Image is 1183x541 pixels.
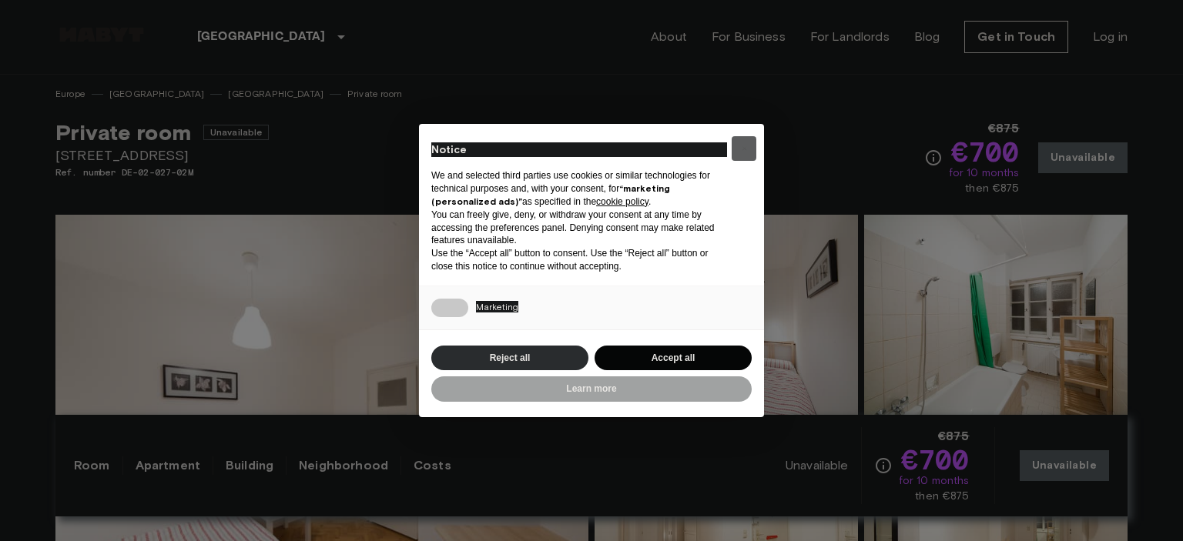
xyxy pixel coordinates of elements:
[732,136,756,161] button: Close this notice
[431,247,727,273] p: Use the “Accept all” button to consent. Use the “Reject all” button or close this notice to conti...
[431,169,727,208] p: We and selected third parties use cookies or similar technologies for technical purposes and, wit...
[431,142,727,158] h2: Notice
[742,139,747,158] span: ×
[431,346,588,371] button: Reject all
[431,376,752,402] button: Learn more
[596,196,648,207] a: cookie policy
[431,209,727,247] p: You can freely give, deny, or withdraw your consent at any time by accessing the preferences pane...
[431,182,670,207] strong: “marketing (personalized ads)”
[476,301,518,312] span: Marketing
[595,346,752,371] button: Accept all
